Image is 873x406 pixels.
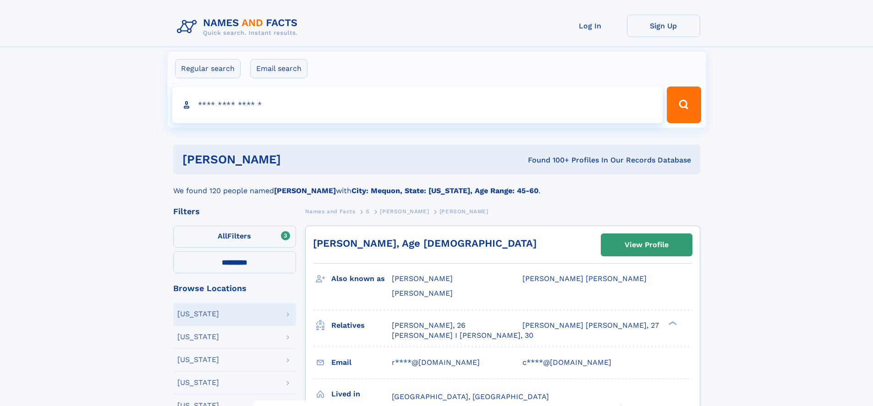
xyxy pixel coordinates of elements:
span: [PERSON_NAME] [392,289,453,298]
span: [PERSON_NAME] [439,208,489,215]
div: Filters [173,207,296,216]
a: S [366,206,370,217]
span: [PERSON_NAME] [392,274,453,283]
h3: Email [331,355,392,370]
div: Found 100+ Profiles In Our Records Database [404,155,691,165]
span: [GEOGRAPHIC_DATA], [GEOGRAPHIC_DATA] [392,392,549,401]
input: search input [172,87,663,123]
div: [US_STATE] [177,356,219,363]
b: [PERSON_NAME] [274,186,336,195]
img: Logo Names and Facts [173,15,305,39]
span: S [366,208,370,215]
span: All [218,232,227,240]
h3: Also known as [331,271,392,287]
div: [US_STATE] [177,379,219,386]
span: [PERSON_NAME] [PERSON_NAME] [522,274,647,283]
div: ❯ [666,320,677,326]
a: [PERSON_NAME] I [PERSON_NAME], 30 [392,330,533,341]
div: View Profile [625,234,669,255]
label: Email search [250,59,307,78]
a: Log In [554,15,627,37]
a: Sign Up [627,15,700,37]
h3: Lived in [331,386,392,402]
a: Names and Facts [305,206,356,217]
a: [PERSON_NAME] [PERSON_NAME], 27 [522,320,659,330]
label: Filters [173,226,296,248]
h3: Relatives [331,318,392,333]
a: [PERSON_NAME] [380,206,429,217]
b: City: Mequon, State: [US_STATE], Age Range: 45-60 [351,186,538,195]
a: [PERSON_NAME], Age [DEMOGRAPHIC_DATA] [313,238,537,249]
div: Browse Locations [173,284,296,292]
a: [PERSON_NAME], 26 [392,320,466,330]
span: [PERSON_NAME] [380,208,429,215]
label: Regular search [175,59,241,78]
div: [US_STATE] [177,310,219,318]
div: [US_STATE] [177,333,219,341]
a: View Profile [601,234,692,256]
button: Search Button [667,87,701,123]
h1: [PERSON_NAME] [182,154,405,165]
div: We found 120 people named with . [173,174,700,196]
